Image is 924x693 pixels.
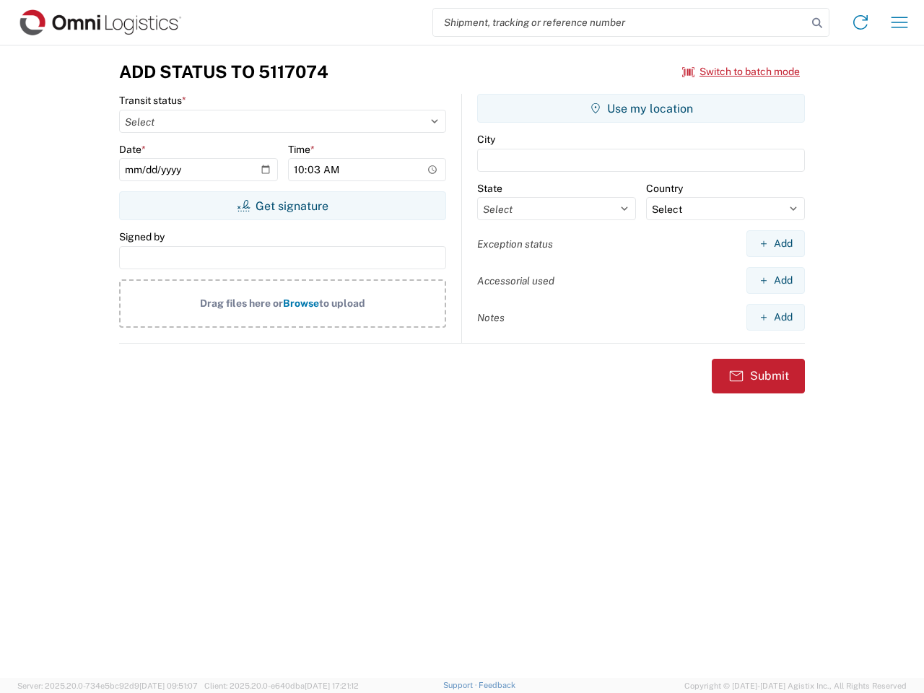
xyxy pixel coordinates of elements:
h3: Add Status to 5117074 [119,61,328,82]
button: Add [746,267,805,294]
label: Notes [477,311,505,324]
span: Server: 2025.20.0-734e5bc92d9 [17,681,198,690]
span: to upload [319,297,365,309]
label: Transit status [119,94,186,107]
label: Signed by [119,230,165,243]
label: City [477,133,495,146]
span: Client: 2025.20.0-e640dba [204,681,359,690]
a: Support [443,681,479,689]
a: Feedback [479,681,515,689]
button: Add [746,230,805,257]
button: Switch to batch mode [682,60,800,84]
label: Time [288,143,315,156]
button: Add [746,304,805,331]
input: Shipment, tracking or reference number [433,9,807,36]
label: Country [646,182,683,195]
button: Use my location [477,94,805,123]
span: [DATE] 17:21:12 [305,681,359,690]
button: Submit [712,359,805,393]
label: State [477,182,502,195]
span: [DATE] 09:51:07 [139,681,198,690]
span: Copyright © [DATE]-[DATE] Agistix Inc., All Rights Reserved [684,679,907,692]
label: Accessorial used [477,274,554,287]
label: Exception status [477,237,553,250]
span: Browse [283,297,319,309]
button: Get signature [119,191,446,220]
span: Drag files here or [200,297,283,309]
label: Date [119,143,146,156]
